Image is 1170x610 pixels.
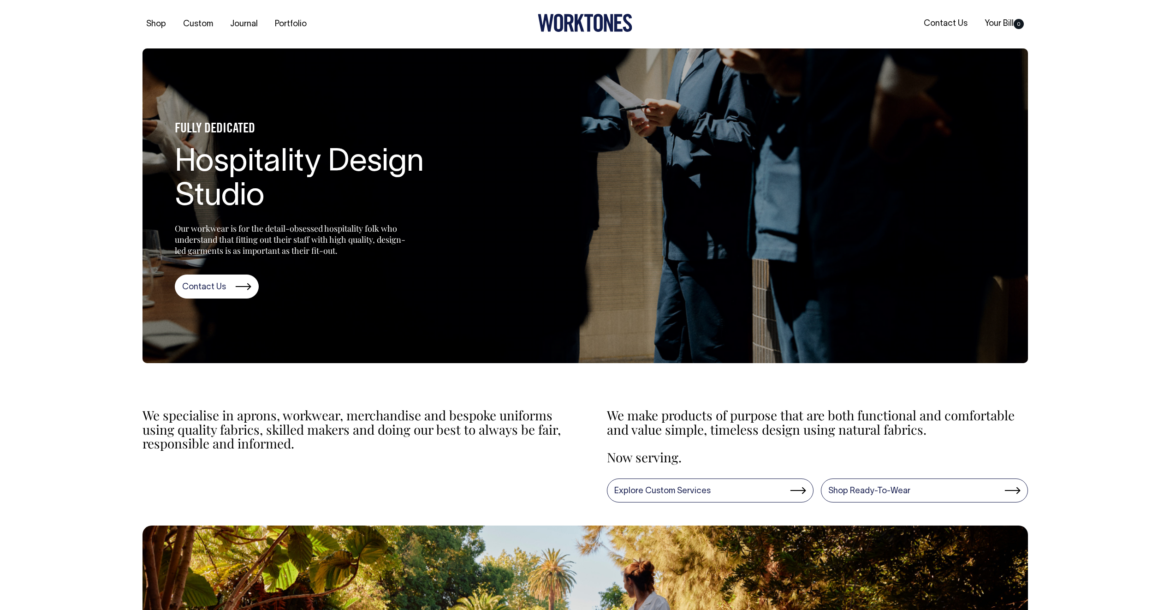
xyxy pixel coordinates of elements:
a: Portfolio [271,17,310,32]
h4: FULLY DEDICATED [175,122,451,137]
span: 0 [1014,19,1024,29]
p: We specialise in aprons, workwear, merchandise and bespoke uniforms using quality fabrics, skille... [143,408,564,451]
p: Now serving. [607,450,1028,465]
h1: Hospitality Design Studio [175,146,451,215]
a: Custom [179,17,217,32]
a: Your Bill0 [981,16,1027,31]
a: Journal [226,17,261,32]
a: Explore Custom Services [607,478,814,502]
a: Contact Us [175,275,259,299]
a: Shop [143,17,170,32]
a: Contact Us [920,16,971,31]
p: Our workwear is for the detail-obsessed hospitality folk who understand that fitting out their st... [175,223,405,256]
a: Shop Ready-To-Wear [821,478,1027,502]
p: We make products of purpose that are both functional and comfortable and value simple, timeless d... [607,408,1028,437]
